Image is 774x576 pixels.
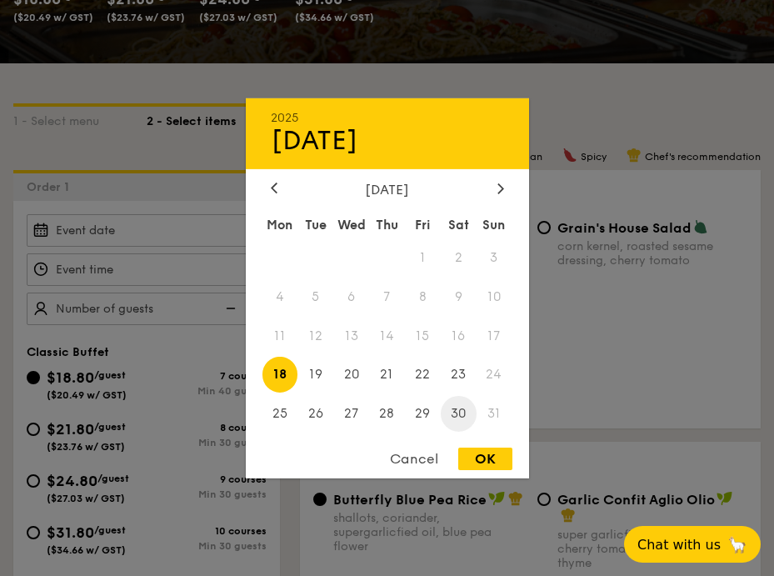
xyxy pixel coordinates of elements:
span: 7 [369,278,405,314]
div: Fri [405,209,441,239]
span: 26 [297,396,333,432]
span: 27 [333,396,369,432]
span: 14 [369,318,405,353]
span: 12 [297,318,333,353]
div: [DATE] [271,181,504,197]
span: 5 [297,278,333,314]
span: 25 [262,396,298,432]
span: 30 [441,396,477,432]
span: 21 [369,357,405,393]
div: Mon [262,209,298,239]
span: 20 [333,357,369,393]
span: 1 [405,239,441,275]
span: 13 [333,318,369,353]
div: 2025 [271,110,504,124]
span: 8 [405,278,441,314]
span: 23 [441,357,477,393]
div: Sat [441,209,477,239]
div: OK [458,448,512,470]
span: 29 [405,396,441,432]
span: 9 [441,278,477,314]
button: Chat with us🦙 [624,526,761,563]
span: 18 [262,357,298,393]
span: 17 [477,318,512,353]
div: Cancel [373,448,455,470]
span: 16 [441,318,477,353]
div: Tue [297,209,333,239]
span: 3 [477,239,512,275]
span: 22 [405,357,441,393]
span: 24 [477,357,512,393]
span: 11 [262,318,298,353]
span: 2 [441,239,477,275]
span: 10 [477,278,512,314]
span: 15 [405,318,441,353]
span: 4 [262,278,298,314]
div: [DATE] [271,124,504,156]
span: 6 [333,278,369,314]
div: Wed [333,209,369,239]
span: 28 [369,396,405,432]
span: 19 [297,357,333,393]
span: 31 [477,396,512,432]
span: 🦙 [727,535,747,554]
div: Sun [477,209,512,239]
span: Chat with us [637,537,721,553]
div: Thu [369,209,405,239]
